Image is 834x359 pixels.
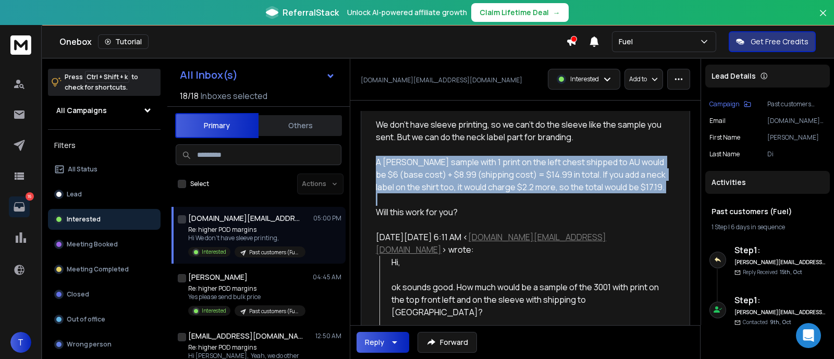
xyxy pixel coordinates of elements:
p: Out of office [67,315,105,324]
button: Reply [357,332,409,353]
span: 1 Step [712,222,727,231]
h1: [DOMAIN_NAME][EMAIL_ADDRESS][DOMAIN_NAME] [188,213,303,224]
p: Interested [67,215,101,224]
button: All Status [48,159,161,180]
p: Re: higher POD margins [188,284,305,293]
div: ok sounds good. How much would be a sample of the 3001 with print on the top front left and on th... [391,281,667,318]
span: ReferralStack [283,6,339,19]
span: Ctrl + Shift + k [85,71,129,83]
p: [DOMAIN_NAME][EMAIL_ADDRESS][DOMAIN_NAME] [361,76,522,84]
span: 6 days in sequence [731,222,785,231]
button: Primary [175,113,259,138]
button: Campaign [709,100,751,108]
p: Interested [202,307,226,315]
button: Forward [418,332,477,353]
button: Get Free Credits [729,31,816,52]
p: Wrong person [67,340,112,349]
p: Re: higher POD margins [188,226,305,234]
label: Select [190,180,209,188]
h6: Step 1 : [734,244,826,256]
button: Tutorial [98,34,149,49]
span: 9th, Oct [770,318,791,326]
p: Meeting Booked [67,240,118,249]
div: [DATE][DATE] 6:11 AM < > wrote: [376,231,667,256]
h6: Step 1 : [734,294,826,306]
p: First Name [709,133,740,142]
span: 15th, Oct [780,268,802,276]
div: Will this work for you? [376,206,667,218]
p: Closed [67,290,89,299]
button: Close banner [816,6,830,31]
p: Press to check for shortcuts. [65,72,138,93]
div: We don’t have sleeve printing, so we can't do the sleeve like the sample you sent. But we can do ... [376,118,667,143]
span: → [553,7,560,18]
button: Closed [48,284,161,305]
button: Wrong person [48,334,161,355]
p: Last Name [709,150,740,158]
p: 12:50 AM [315,332,341,340]
button: Lead [48,184,161,205]
p: Add to [629,75,647,83]
div: A [PERSON_NAME] sample with 1 print on the left chest shipped to AU would be $6 (base cost) + $8.... [376,156,667,193]
p: Unlock AI-powered affiliate growth [347,7,467,18]
p: Lead Details [712,71,756,81]
p: Fuel [619,36,637,47]
button: Claim Lifetime Deal→ [471,3,569,22]
button: Meeting Booked [48,234,161,255]
p: [DOMAIN_NAME][EMAIL_ADDRESS][DOMAIN_NAME] [767,117,826,125]
div: Open Intercom Messenger [796,323,821,348]
h1: All Inbox(s) [180,70,238,80]
button: T [10,332,31,353]
a: 16 [9,196,30,217]
p: Get Free Credits [751,36,808,47]
p: Past customers (Fuel) [767,100,826,108]
button: Out of office [48,309,161,330]
div: Hi, [391,256,667,268]
p: Past customers (Fuel) [249,249,299,256]
p: Yes please send bulk price [188,293,305,301]
h1: [EMAIL_ADDRESS][DOMAIN_NAME] [188,331,303,341]
button: All Campaigns [48,100,161,121]
p: 16 [26,192,34,201]
div: Reply [365,337,384,348]
button: Interested [48,209,161,230]
a: [DOMAIN_NAME][EMAIL_ADDRESS][DOMAIN_NAME] [376,231,606,255]
h1: [PERSON_NAME] [188,272,248,282]
p: Interested [570,75,599,83]
p: Meeting Completed [67,265,129,274]
p: Re: higher POD margins [188,343,305,352]
p: Reply Received [743,268,802,276]
p: All Status [68,165,97,174]
h1: Past customers (Fuel) [712,206,824,217]
p: Contacted [743,318,791,326]
p: Hi We don’t have sleeve printing, [188,234,305,242]
h1: All Campaigns [56,105,107,116]
h3: Filters [48,138,161,153]
h6: [PERSON_NAME][EMAIL_ADDRESS][DOMAIN_NAME] [734,258,826,266]
button: All Inbox(s) [171,65,344,85]
h3: Inboxes selected [201,90,267,102]
p: [PERSON_NAME] [767,133,826,142]
p: Past customers (Fuel) [249,307,299,315]
p: Interested [202,248,226,256]
div: Onebox [59,34,566,49]
p: Campaign [709,100,740,108]
button: Others [259,114,342,137]
p: 05:00 PM [313,214,341,222]
div: | [712,223,824,231]
button: Meeting Completed [48,259,161,280]
div: Activities [705,171,830,194]
h6: [PERSON_NAME][EMAIL_ADDRESS][DOMAIN_NAME] [734,308,826,316]
p: 04:45 AM [313,273,341,281]
span: 18 / 18 [180,90,199,102]
p: Di [767,150,826,158]
p: Email [709,117,726,125]
p: Lead [67,190,82,199]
